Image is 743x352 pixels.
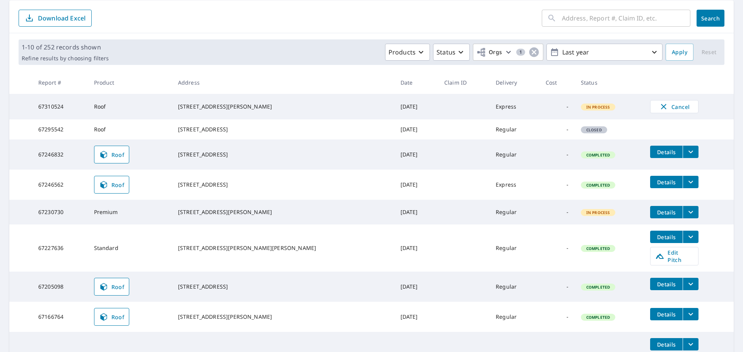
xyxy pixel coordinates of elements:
[38,14,86,22] p: Download Excel
[539,139,575,170] td: -
[582,182,615,188] span: Completed
[650,247,698,265] a: Edit Pitch
[394,224,438,272] td: [DATE]
[32,94,87,119] td: 67310524
[178,103,388,111] div: [STREET_ADDRESS][PERSON_NAME]
[539,71,575,94] th: Cost
[99,150,125,159] span: Roof
[473,44,543,61] button: Orgs1
[490,119,539,139] td: Regular
[99,180,125,189] span: Roof
[490,302,539,332] td: Regular
[683,338,698,350] button: filesDropdownBtn-67139587
[389,48,416,57] p: Products
[94,308,130,326] a: Roof
[683,308,698,320] button: filesDropdownBtn-67166764
[490,224,539,272] td: Regular
[650,308,683,320] button: detailsBtn-67166764
[394,139,438,170] td: [DATE]
[88,224,172,272] td: Standard
[650,231,683,243] button: detailsBtn-67227636
[490,272,539,302] td: Regular
[394,200,438,224] td: [DATE]
[582,152,615,158] span: Completed
[490,94,539,119] td: Express
[582,284,615,290] span: Completed
[650,278,683,290] button: detailsBtn-67205098
[178,208,388,216] div: [STREET_ADDRESS][PERSON_NAME]
[32,224,87,272] td: 67227636
[539,200,575,224] td: -
[539,272,575,302] td: -
[88,94,172,119] td: Roof
[94,278,130,296] a: Roof
[582,246,615,251] span: Completed
[438,71,490,94] th: Claim ID
[476,48,502,57] span: Orgs
[655,179,678,186] span: Details
[539,94,575,119] td: -
[658,102,690,111] span: Cancel
[650,100,698,113] button: Cancel
[650,206,683,218] button: detailsBtn-67230730
[655,209,678,216] span: Details
[433,44,470,61] button: Status
[394,272,438,302] td: [DATE]
[516,49,525,55] span: 1
[575,71,644,94] th: Status
[683,176,698,188] button: filesDropdownBtn-67246562
[32,200,87,224] td: 67230730
[655,311,678,318] span: Details
[32,170,87,200] td: 67246562
[582,315,615,320] span: Completed
[394,170,438,200] td: [DATE]
[88,200,172,224] td: Premium
[650,146,683,158] button: detailsBtn-67246832
[394,71,438,94] th: Date
[559,46,650,59] p: Last year
[655,281,678,288] span: Details
[178,244,388,252] div: [STREET_ADDRESS][PERSON_NAME][PERSON_NAME]
[32,119,87,139] td: 67295542
[22,43,109,52] p: 1-10 of 252 records shown
[394,94,438,119] td: [DATE]
[539,170,575,200] td: -
[88,71,172,94] th: Product
[582,104,615,110] span: In Process
[22,55,109,62] p: Refine results by choosing filters
[19,10,92,27] button: Download Excel
[94,146,130,163] a: Roof
[582,210,615,215] span: In Process
[683,278,698,290] button: filesDropdownBtn-67205098
[490,200,539,224] td: Regular
[32,272,87,302] td: 67205098
[178,181,388,189] div: [STREET_ADDRESS]
[385,44,430,61] button: Products
[178,126,388,133] div: [STREET_ADDRESS]
[539,302,575,332] td: -
[172,71,394,94] th: Address
[178,283,388,291] div: [STREET_ADDRESS]
[655,233,678,241] span: Details
[655,249,693,264] span: Edit Pitch
[94,176,130,194] a: Roof
[99,312,125,321] span: Roof
[178,151,388,158] div: [STREET_ADDRESS]
[490,71,539,94] th: Delivery
[394,119,438,139] td: [DATE]
[546,44,663,61] button: Last year
[650,176,683,188] button: detailsBtn-67246562
[562,7,690,29] input: Address, Report #, Claim ID, etc.
[88,119,172,139] td: Roof
[32,139,87,170] td: 67246832
[490,170,539,200] td: Express
[683,231,698,243] button: filesDropdownBtn-67227636
[672,48,687,57] span: Apply
[650,338,683,350] button: detailsBtn-67139587
[32,71,87,94] th: Report #
[539,119,575,139] td: -
[655,341,678,348] span: Details
[32,302,87,332] td: 67166764
[394,302,438,332] td: [DATE]
[683,146,698,158] button: filesDropdownBtn-67246832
